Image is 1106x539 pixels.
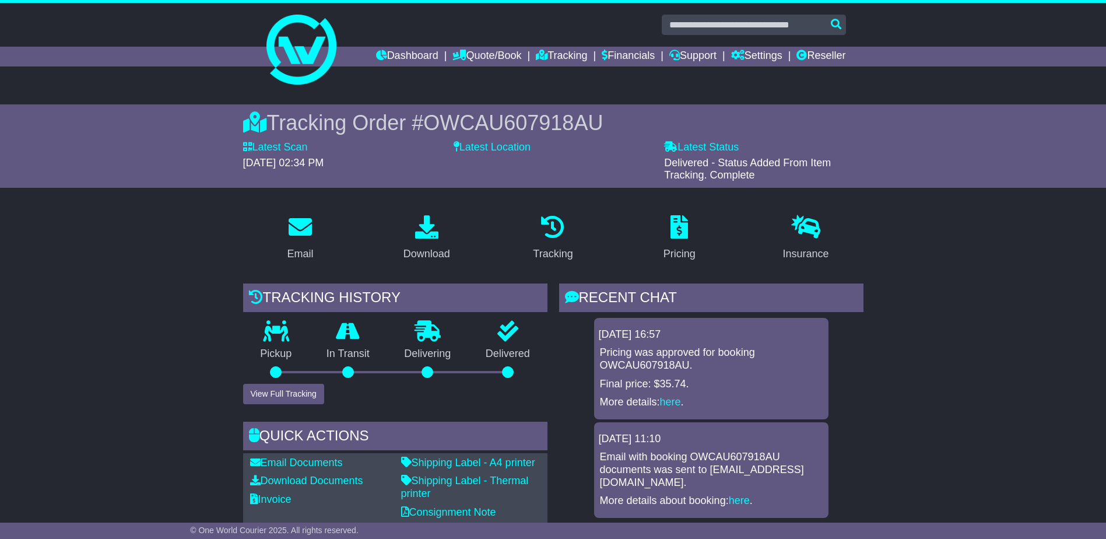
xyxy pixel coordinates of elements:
[452,47,521,66] a: Quote/Book
[600,378,823,391] p: Final price: $35.74.
[376,47,438,66] a: Dashboard
[796,47,845,66] a: Reseller
[279,211,321,266] a: Email
[600,495,823,508] p: More details about booking: .
[775,211,837,266] a: Insurance
[599,328,824,341] div: [DATE] 16:57
[243,110,863,135] div: Tracking Order #
[403,246,450,262] div: Download
[600,396,823,409] p: More details: .
[600,346,823,372] p: Pricing was approved for booking OWCAU607918AU.
[729,495,750,506] a: here
[250,475,363,487] a: Download Documents
[190,526,359,535] span: © One World Courier 2025. All rights reserved.
[559,283,863,315] div: RECENT CHAT
[396,211,458,266] a: Download
[669,47,717,66] a: Support
[664,157,831,181] span: Delivered - Status Added From Item Tracking. Complete
[660,396,681,408] a: here
[454,141,531,154] label: Latest Location
[250,457,343,468] a: Email Documents
[783,246,829,262] div: Insurance
[423,111,603,135] span: OWCAU607918AU
[731,47,782,66] a: Settings
[602,47,655,66] a: Financials
[536,47,587,66] a: Tracking
[401,475,529,499] a: Shipping Label - Thermal printer
[401,506,496,518] a: Consignment Note
[243,422,547,453] div: Quick Actions
[287,246,313,262] div: Email
[468,348,547,360] p: Delivered
[387,348,469,360] p: Delivering
[599,433,824,446] div: [DATE] 11:10
[533,246,573,262] div: Tracking
[600,451,823,489] p: Email with booking OWCAU607918AU documents was sent to [EMAIL_ADDRESS][DOMAIN_NAME].
[663,246,696,262] div: Pricing
[243,283,547,315] div: Tracking history
[309,348,387,360] p: In Transit
[243,141,308,154] label: Latest Scan
[250,494,292,505] a: Invoice
[525,211,580,266] a: Tracking
[401,457,535,468] a: Shipping Label - A4 printer
[243,157,324,169] span: [DATE] 02:34 PM
[664,141,739,154] label: Latest Status
[656,211,703,266] a: Pricing
[243,348,310,360] p: Pickup
[243,384,324,404] button: View Full Tracking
